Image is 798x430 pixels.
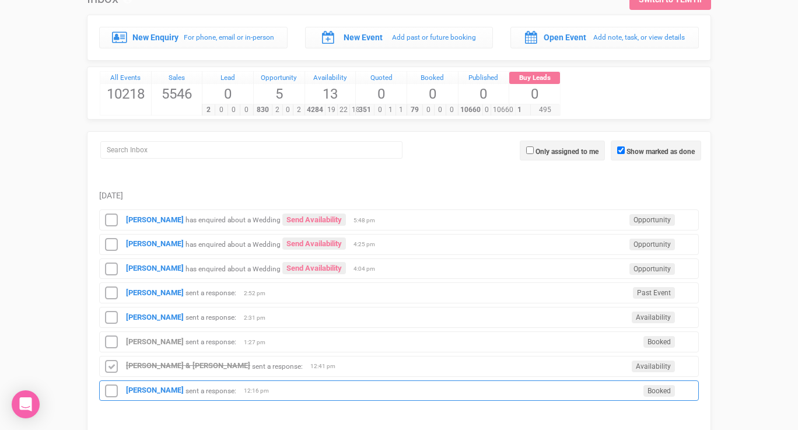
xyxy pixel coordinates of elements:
[353,216,383,225] span: 5:48 pm
[12,390,40,418] div: Open Intercom Messenger
[282,237,346,250] a: Send Availability
[228,104,241,116] span: 0
[126,313,184,321] a: [PERSON_NAME]
[629,263,675,275] span: Opportunity
[132,32,178,43] label: New Enquiry
[491,104,516,116] span: 10660
[185,338,236,346] small: sent a response:
[185,216,281,224] small: has enquired about a Wedding
[407,72,458,85] a: Booked
[337,104,350,116] span: 22
[100,84,151,104] span: 10218
[185,313,236,321] small: sent a response:
[252,362,303,370] small: sent a response:
[126,361,250,370] strong: [PERSON_NAME] & [PERSON_NAME]
[254,72,304,85] a: Opportunity
[126,239,184,248] a: [PERSON_NAME]
[253,104,272,116] span: 830
[185,386,236,394] small: sent a response:
[244,338,273,347] span: 1:27 pm
[184,33,274,41] small: For phone, email or in-person
[626,146,695,157] label: Show marked as done
[344,32,383,43] label: New Event
[509,84,560,104] span: 0
[152,72,202,85] a: Sales
[395,104,407,116] span: 1
[202,72,253,85] a: Lead
[629,214,675,226] span: Opportunity
[126,386,184,394] a: [PERSON_NAME]
[126,264,184,272] a: [PERSON_NAME]
[126,337,184,346] a: [PERSON_NAME]
[99,191,699,200] h5: [DATE]
[304,104,325,116] span: 4284
[282,104,293,116] span: 0
[185,264,281,272] small: has enquired about a Wedding
[632,312,675,323] span: Availability
[356,72,407,85] a: Quoted
[100,141,402,159] input: Search Inbox
[633,287,675,299] span: Past Event
[282,262,346,274] a: Send Availability
[215,104,228,116] span: 0
[244,289,273,298] span: 2:52 pm
[593,33,685,41] small: Add note, task, or view details
[126,288,184,297] a: [PERSON_NAME]
[152,84,202,104] span: 5546
[643,385,675,397] span: Booked
[240,104,253,116] span: 0
[509,72,560,85] a: Buy Leads
[349,104,362,116] span: 18
[100,72,151,85] a: All Events
[458,104,483,116] span: 10660
[355,104,374,116] span: 351
[202,104,215,116] span: 2
[459,84,509,104] span: 0
[310,362,339,370] span: 12:41 pm
[535,146,598,157] label: Only assigned to me
[629,239,675,250] span: Opportunity
[272,104,283,116] span: 2
[407,84,458,104] span: 0
[305,84,356,104] span: 13
[482,104,491,116] span: 0
[459,72,509,85] a: Published
[353,265,383,273] span: 4:04 pm
[305,72,356,85] a: Availability
[374,104,385,116] span: 0
[434,104,446,116] span: 0
[392,33,476,41] small: Add past or future booking
[356,84,407,104] span: 0
[305,27,494,48] a: New Event Add past or future booking
[643,336,675,348] span: Booked
[509,104,530,116] span: 1
[202,84,253,104] span: 0
[544,32,586,43] label: Open Event
[446,104,458,116] span: 0
[282,214,346,226] a: Send Availability
[244,314,273,322] span: 2:31 pm
[126,215,184,224] a: [PERSON_NAME]
[244,387,273,395] span: 12:16 pm
[407,104,423,116] span: 79
[254,84,304,104] span: 5
[385,104,396,116] span: 1
[353,240,383,249] span: 4:25 pm
[185,289,236,297] small: sent a response:
[530,104,560,116] span: 495
[185,240,281,248] small: has enquired about a Wedding
[510,27,699,48] a: Open Event Add note, task, or view details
